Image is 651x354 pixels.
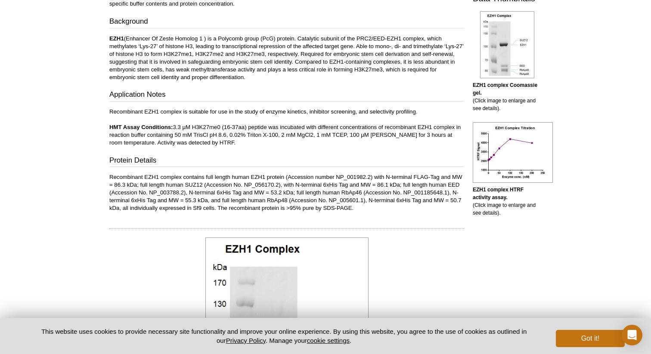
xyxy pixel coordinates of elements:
p: (Click image to enlarge and see details). [473,186,542,217]
p: (Click image to enlarge and see details). [473,81,542,112]
strong: HMT Assay Conditions: [109,124,173,130]
h3: Background [109,16,464,28]
p: (Enhancer Of Zeste Homolog 1 ) is a Polycomb group (PcG) protein. Catalytic subunit of the PRC2/E... [109,35,464,81]
b: EZH1 complex HTRF activity assay. [473,187,524,200]
div: Open Intercom Messenger [622,325,642,345]
strong: EZH1 [109,35,124,42]
button: Got it! [556,330,625,347]
b: EZH1 complex Coomassie gel. [473,82,537,96]
p: Recombinant EZH1 complex contains full length human EZH1 protein (Accession number NP_001982.2) w... [109,173,464,212]
h3: Application Notes [109,89,464,102]
a: Privacy Policy [226,337,266,344]
button: cookie settings [307,337,350,344]
h3: Protein Details [109,155,464,167]
img: EZH1 complex Coomassie gel [480,11,534,78]
img: EZH1 complex HTRF activity assay [473,122,553,183]
p: This website uses cookies to provide necessary site functionality and improve your online experie... [26,327,542,345]
p: Recombinant EZH1 complex is suitable for use in the study of enzyme kinetics, inhibitor screening... [109,108,464,147]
